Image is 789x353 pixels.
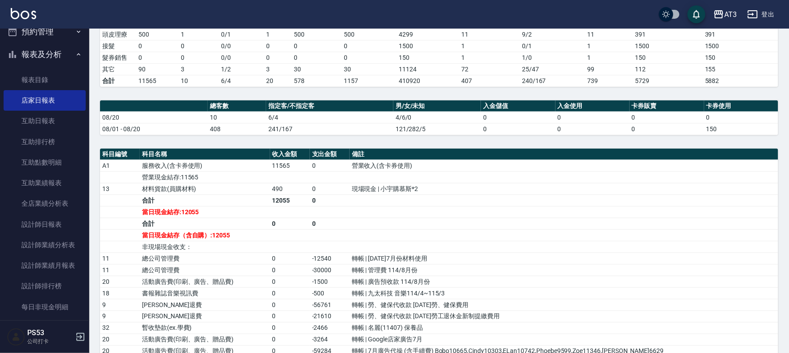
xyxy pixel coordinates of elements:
td: 0 [270,276,310,287]
td: 112 [633,63,703,75]
td: 490 [270,183,310,195]
td: 1500 [633,40,703,52]
p: 公司打卡 [27,337,73,345]
td: 0 [292,52,342,63]
td: 0 [136,52,179,63]
button: 登出 [744,6,778,23]
td: 轉帳 | Google店家廣告7月 [350,334,778,345]
th: 總客數 [208,100,266,112]
img: Person [7,328,25,346]
td: 4/6/0 [393,112,481,123]
th: 科目編號 [100,149,140,160]
td: 32 [100,322,140,334]
td: 391 [633,29,703,40]
td: 5729 [633,75,703,87]
a: 報表目錄 [4,70,86,90]
button: AT3 [710,5,740,24]
td: 391 [703,29,778,40]
td: 0 [292,40,342,52]
td: 150 [703,52,778,63]
td: 90 [136,63,179,75]
td: 11124 [397,63,459,75]
td: 11 [459,29,520,40]
td: 150 [633,52,703,63]
td: 轉帳 | 廣告預收款 114/8月份 [350,276,778,287]
td: 0 [179,52,219,63]
td: 0 [481,123,555,135]
td: 活動廣告費(印刷、廣告、贈品費) [140,334,270,345]
th: 卡券使用 [704,100,778,112]
td: 150 [704,123,778,135]
td: 99 [585,63,633,75]
td: 1157 [342,75,397,87]
td: 非現場現金收支： [140,241,270,253]
td: 5882 [703,75,778,87]
td: 轉帳 | 勞、健保代收款 [DATE]勞、健保費用 [350,299,778,311]
td: 500 [136,29,179,40]
td: 6/4 [219,75,264,87]
td: 1 [459,52,520,63]
td: 6/4 [266,112,393,123]
td: 9 [100,311,140,322]
td: 髮券銷售 [100,52,136,63]
td: 150 [397,52,459,63]
td: 25 / 47 [520,63,585,75]
td: 3 [264,63,292,75]
button: save [688,5,706,23]
td: 總公司管理費 [140,264,270,276]
th: 備註 [350,149,778,160]
a: 店家日報表 [4,90,86,111]
td: 0 [310,195,350,206]
td: 0 [270,311,310,322]
td: 121/282/5 [393,123,481,135]
td: 0 [264,40,292,52]
td: 0 [270,299,310,311]
td: 30 [342,63,397,75]
td: [PERSON_NAME]退費 [140,299,270,311]
td: -21610 [310,311,350,322]
td: 12055 [270,195,310,206]
td: 當日現金結存（含自購）:12055 [140,229,270,241]
a: 設計師業績分析表 [4,235,86,255]
td: 0 [704,112,778,123]
td: 1500 [397,40,459,52]
td: -12540 [310,253,350,264]
td: 9 [100,299,140,311]
a: 每日非現金明細 [4,297,86,317]
td: 20 [100,334,140,345]
td: 書報雜誌音樂視訊費 [140,287,270,299]
td: 材料貨款(員購材料) [140,183,270,195]
td: -3264 [310,334,350,345]
a: 設計師日報表 [4,214,86,235]
td: 轉帳 | 九太科技 音樂114/4~115/3 [350,287,778,299]
td: 0 [270,264,310,276]
td: 0 [310,183,350,195]
a: 互助日報表 [4,111,86,131]
td: 410920 [397,75,459,87]
td: 11565 [136,75,179,87]
a: 設計師排行榜 [4,276,86,296]
td: 0 [270,322,310,334]
td: 241/167 [266,123,393,135]
td: 0 [136,40,179,52]
td: 總公司管理費 [140,253,270,264]
td: 10 [208,112,266,123]
td: 0 / 1 [520,40,585,52]
th: 支出金額 [310,149,350,160]
td: 3 [179,63,219,75]
td: 接髮 [100,40,136,52]
th: 入金使用 [555,100,630,112]
td: 11565 [270,160,310,171]
td: 240/167 [520,75,585,87]
td: -1500 [310,276,350,287]
td: [PERSON_NAME]退費 [140,311,270,322]
td: 0 [342,52,397,63]
td: 0 [179,40,219,52]
td: 0 [555,112,630,123]
td: A1 [100,160,140,171]
td: 0 [630,112,704,123]
td: 現場現金 | 小宇購慕斯*2 [350,183,778,195]
img: Logo [11,8,36,19]
td: 408 [208,123,266,135]
td: 營業現金結存:11565 [140,171,270,183]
